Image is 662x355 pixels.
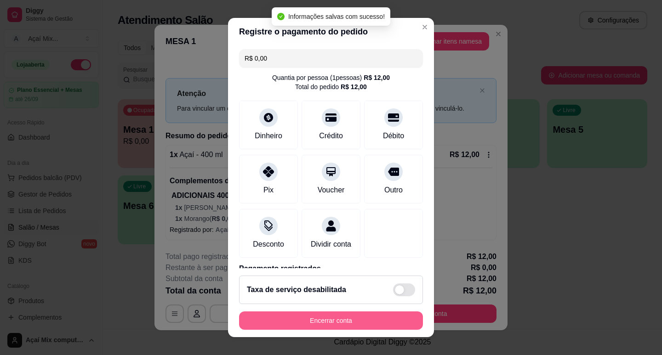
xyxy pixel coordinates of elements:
[417,20,432,34] button: Close
[255,130,282,141] div: Dinheiro
[239,311,423,330] button: Encerrar conta
[272,73,390,82] div: Quantia por pessoa ( 1 pessoas)
[253,239,284,250] div: Desconto
[318,185,345,196] div: Voucher
[288,13,385,20] span: Informações salvas com sucesso!
[228,18,434,45] header: Registre o pagamento do pedido
[277,13,285,20] span: check-circle
[319,130,343,141] div: Crédito
[383,130,404,141] div: Débito
[263,185,274,196] div: Pix
[364,73,390,82] div: R$ 12,00
[245,49,417,68] input: Ex.: hambúrguer de cordeiro
[311,239,351,250] div: Dividir conta
[247,284,346,295] h2: Taxa de serviço desabilitada
[295,82,367,91] div: Total do pedido
[341,82,367,91] div: R$ 12,00
[384,185,403,196] div: Outro
[239,263,423,274] p: Pagamento registrados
